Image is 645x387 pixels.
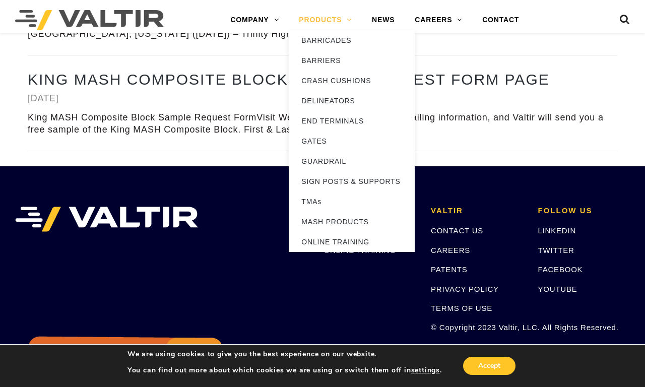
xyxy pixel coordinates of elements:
a: TWITTER [538,246,574,254]
a: CONTACT US [431,226,483,235]
h2: VALTIR [431,207,523,215]
img: VALTIR [15,207,198,232]
a: ONLINE TRAINING [289,232,415,252]
p: © Copyright 2023 Valtir, LLC. All Rights Reserved. [431,321,523,333]
a: BARRIERS [289,50,415,71]
p: We are using cookies to give you the best experience on our website. [127,350,442,359]
div: King MASH Composite Block Sample Request FormVisit Webpage Please enter your mailing information,... [28,112,617,136]
a: YOUTUBE [538,285,577,293]
a: END TERMINALS [289,111,415,131]
a: [DATE] [28,93,58,103]
a: PATENTS [431,265,468,274]
a: TERMS OF USE [431,304,492,312]
a: CAREERS [405,10,472,30]
a: ONLINE TRAINING [324,246,396,254]
a: SIGN POSTS & SUPPORTS [289,171,415,191]
a: LINKEDIN [538,226,576,235]
a: DELINEATORS [289,91,415,111]
a: BARRICADES [289,30,415,50]
img: Valtir [15,10,164,30]
a: CAREERS [431,246,470,254]
a: King MASH Composite Block Sample Request Form Page [28,71,550,88]
a: NEWS [362,10,405,30]
a: CONTACT [472,10,529,30]
a: GUARDRAIL [289,151,415,171]
a: TMAs [289,191,415,212]
a: CRASH CUSHIONS [289,71,415,91]
a: MASH PRODUCTS [289,212,415,232]
a: GATES [289,131,415,151]
button: Accept [463,357,515,375]
button: settings [411,366,440,375]
p: You can find out more about which cookies we are using or switch them off in . [127,366,442,375]
h2: FOLLOW US [538,207,630,215]
a: PRODUCTS [289,10,362,30]
a: FACEBOOK [538,265,583,274]
a: COMPANY [220,10,289,30]
a: PRIVACY POLICY [431,285,499,293]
